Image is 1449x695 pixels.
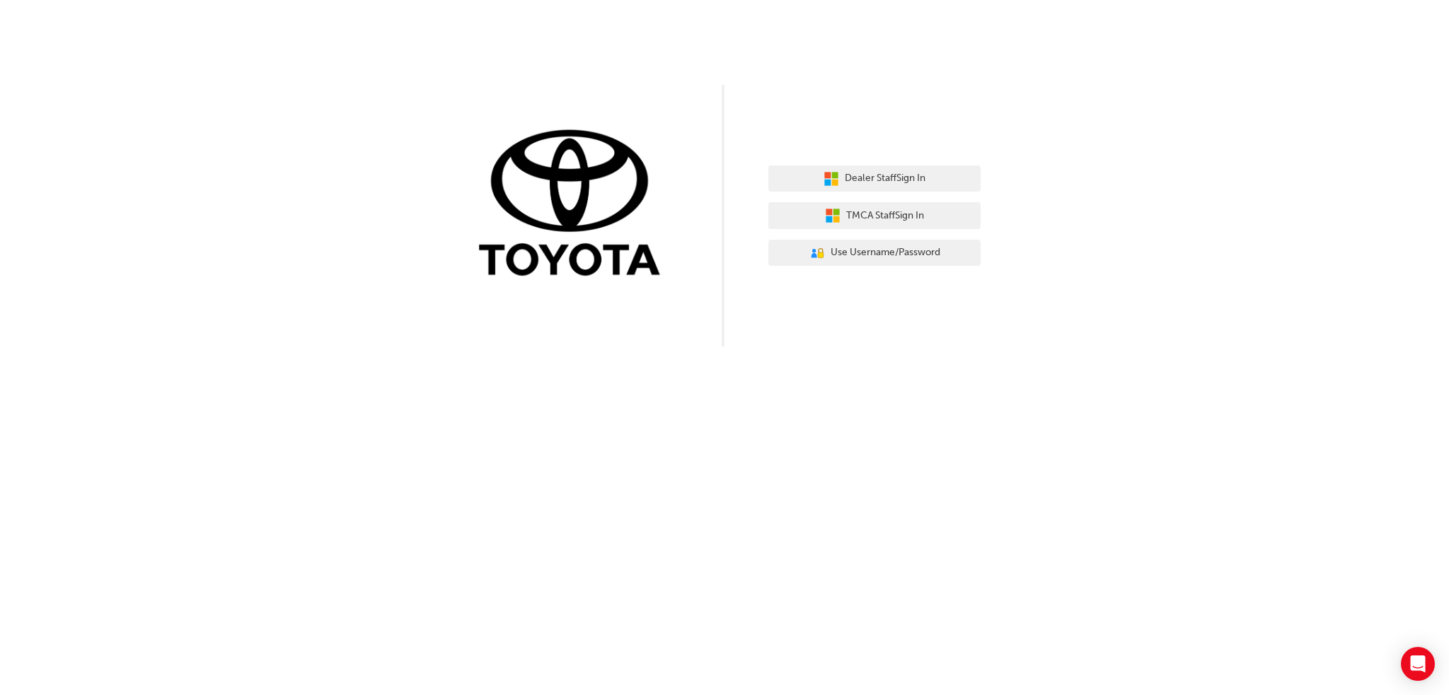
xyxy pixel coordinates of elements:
span: Dealer Staff Sign In [845,170,925,187]
img: Trak [468,127,681,283]
button: TMCA StaffSign In [768,202,981,229]
button: Dealer StaffSign In [768,165,981,192]
span: TMCA Staff Sign In [846,208,924,224]
button: Use Username/Password [768,240,981,267]
div: Open Intercom Messenger [1401,647,1435,681]
span: Use Username/Password [831,245,940,261]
